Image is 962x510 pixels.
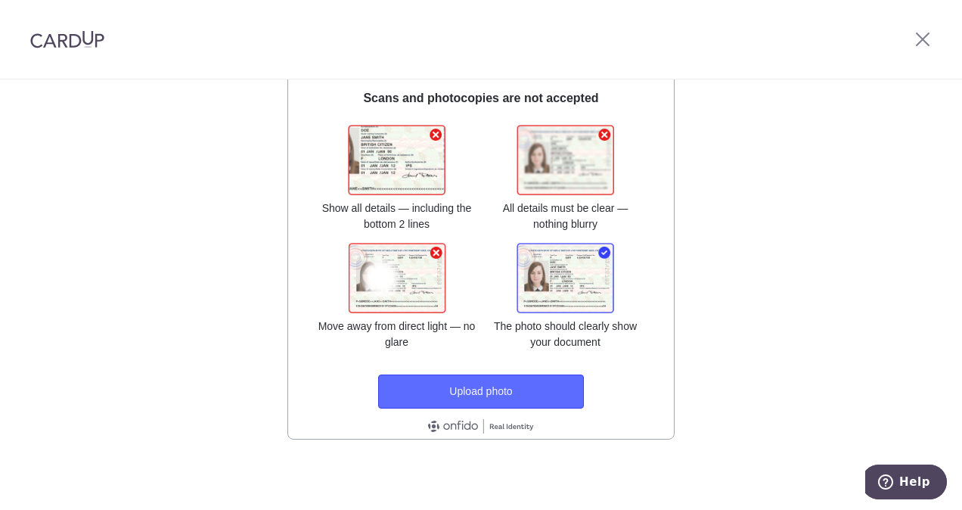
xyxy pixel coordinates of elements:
[318,201,476,232] div: Show all details — including the bottom 2 lines
[30,30,104,48] img: CardUp
[34,11,65,24] span: Help
[865,465,947,502] iframe: Opens a widget where you can find more information
[378,375,584,409] button: Upload photo
[318,319,476,350] div: Move away from direct light — no glare
[486,319,644,350] div: The photo should clearly show your document
[312,89,650,107] div: Scans and photocopies are not accepted
[486,201,644,232] div: All details must be clear — nothing blurry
